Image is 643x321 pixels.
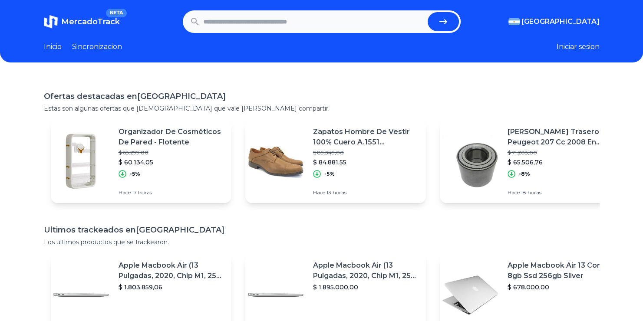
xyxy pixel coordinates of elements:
img: MercadoTrack [44,15,58,29]
img: Featured image [245,131,306,192]
p: $ 89.349,00 [313,149,419,156]
a: Featured image[PERSON_NAME] Trasero Peugeot 207 Cc 2008 En Adelante$ 71.203,00$ 65.506,76-8%Hace ... [440,120,620,203]
p: $ 678.000,00 [508,283,613,292]
span: BETA [106,9,126,17]
p: Apple Macbook Air 13 Core I5 8gb Ssd 256gb Silver [508,260,613,281]
p: -5% [324,170,335,177]
p: Apple Macbook Air (13 Pulgadas, 2020, Chip M1, 256 Gb De Ssd, 8 Gb De Ram) - Plata [313,260,419,281]
p: $ 63.299,00 [119,149,224,156]
a: Featured imageOrganizador De Cosméticos De Pared - Flotente$ 63.299,00$ 60.134,05-5%Hace 17 horas [51,120,231,203]
p: $ 1.803.859,06 [119,283,224,292]
p: Organizador De Cosméticos De Pared - Flotente [119,127,224,147]
a: Inicio [44,42,62,52]
p: $ 1.895.000,00 [313,283,419,292]
p: -5% [130,170,140,177]
button: [GEOGRAPHIC_DATA] [508,16,600,27]
p: Los ultimos productos que se trackearon. [44,238,600,246]
p: $ 60.134,05 [119,158,224,167]
p: $ 71.203,00 [508,149,613,156]
a: Featured imageZapatos Hombre De Vestir 100% Cuero A.1551 Vocepiccadilly$ 89.349,00$ 84.881,55-5%H... [245,120,426,203]
p: Estas son algunas ofertas que [DEMOGRAPHIC_DATA] que vale [PERSON_NAME] compartir. [44,104,600,113]
span: MercadoTrack [61,17,120,26]
p: Hace 18 horas [508,189,613,196]
p: Hace 17 horas [119,189,224,196]
h1: Ofertas destacadas en [GEOGRAPHIC_DATA] [44,90,600,102]
img: Argentina [508,18,520,25]
a: Sincronizacion [72,42,122,52]
p: Zapatos Hombre De Vestir 100% Cuero A.1551 Vocepiccadilly [313,127,419,147]
h1: Ultimos trackeados en [GEOGRAPHIC_DATA] [44,224,600,236]
p: [PERSON_NAME] Trasero Peugeot 207 Cc 2008 En Adelante [508,127,613,147]
p: $ 65.506,76 [508,158,613,167]
p: Apple Macbook Air (13 Pulgadas, 2020, Chip M1, 256 Gb De Ssd, 8 Gb De Ram) - Plata [119,260,224,281]
button: Iniciar sesion [557,42,600,52]
p: -8% [519,170,530,177]
p: $ 84.881,55 [313,158,419,167]
img: Featured image [440,131,501,192]
span: [GEOGRAPHIC_DATA] [521,16,600,27]
img: Featured image [51,131,112,192]
a: MercadoTrackBETA [44,15,120,29]
p: Hace 13 horas [313,189,419,196]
